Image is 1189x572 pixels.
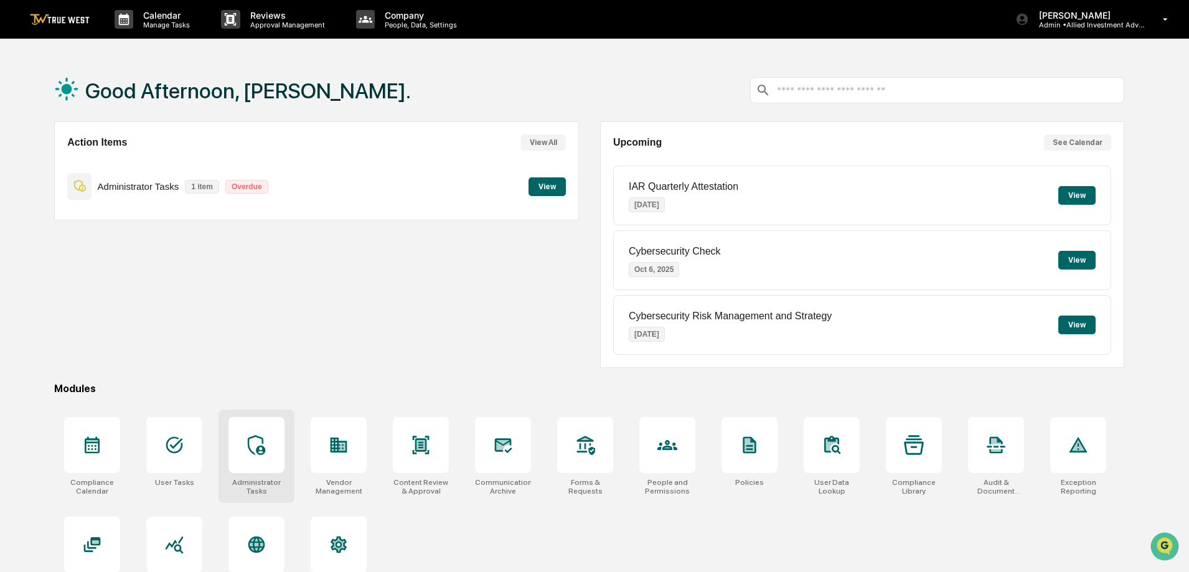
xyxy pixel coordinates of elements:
p: Administrator Tasks [98,181,179,192]
p: IAR Quarterly Attestation [629,181,738,192]
a: 🔎Data Lookup [7,176,83,198]
div: Start new chat [42,95,204,108]
p: [PERSON_NAME] [1029,10,1145,21]
button: Start new chat [212,99,227,114]
h2: Action Items [67,137,127,148]
div: 🖐️ [12,158,22,168]
button: See Calendar [1044,134,1111,151]
p: [DATE] [629,197,665,212]
p: Reviews [240,10,331,21]
a: 🖐️Preclearance [7,152,85,174]
p: Admin • Allied Investment Advisors [1029,21,1145,29]
p: Oct 6, 2025 [629,262,679,277]
div: Communications Archive [475,478,531,495]
p: 1 item [185,180,219,194]
div: Administrator Tasks [228,478,284,495]
div: Forms & Requests [557,478,613,495]
span: Attestations [103,157,154,169]
div: Compliance Library [886,478,942,495]
p: How can we help? [12,26,227,46]
div: Policies [735,478,764,487]
h2: Upcoming [613,137,662,148]
p: Calendar [133,10,196,21]
a: View [529,180,566,192]
iframe: Open customer support [1149,531,1183,565]
button: View [1058,251,1096,270]
a: 🗄️Attestations [85,152,159,174]
p: Approval Management [240,21,331,29]
div: Audit & Document Logs [968,478,1024,495]
a: Powered byPylon [88,210,151,220]
p: Overdue [225,180,268,194]
span: Pylon [124,211,151,220]
p: Cybersecurity Check [629,246,721,257]
div: Vendor Management [311,478,367,495]
h1: Good Afternoon, [PERSON_NAME]. [85,78,411,103]
div: People and Permissions [639,478,695,495]
p: Manage Tasks [133,21,196,29]
div: Compliance Calendar [64,478,120,495]
button: View [529,177,566,196]
span: Data Lookup [25,181,78,193]
div: Exception Reporting [1050,478,1106,495]
div: 🗄️ [90,158,100,168]
div: 🔎 [12,182,22,192]
p: People, Data, Settings [375,21,463,29]
button: View All [521,134,566,151]
span: Preclearance [25,157,80,169]
div: We're available if you need us! [42,108,157,118]
p: [DATE] [629,327,665,342]
div: User Tasks [155,478,194,487]
button: View [1058,316,1096,334]
p: Company [375,10,463,21]
div: User Data Lookup [804,478,860,495]
div: Modules [54,383,1124,395]
button: View [1058,186,1096,205]
img: logo [30,14,90,26]
p: Cybersecurity Risk Management and Strategy [629,311,832,322]
div: Content Review & Approval [393,478,449,495]
img: 1746055101610-c473b297-6a78-478c-a979-82029cc54cd1 [12,95,35,118]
